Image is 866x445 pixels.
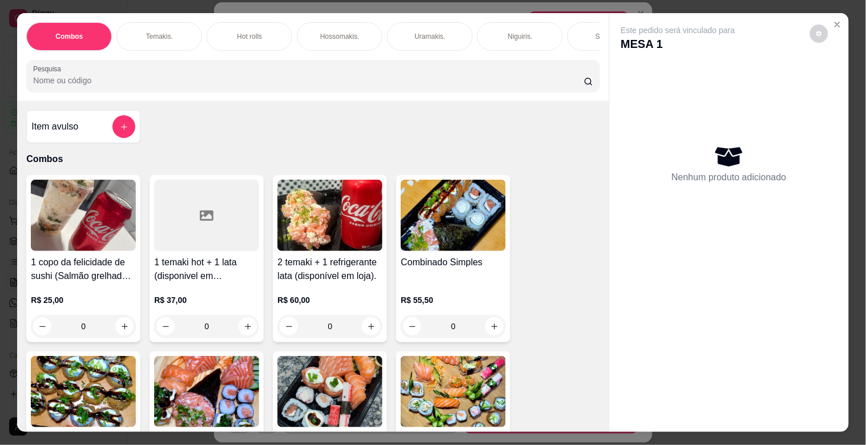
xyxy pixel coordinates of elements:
[154,256,259,283] h4: 1 temaki hot + 1 lata (disponivel em [GEOGRAPHIC_DATA])
[31,256,136,283] h4: 1 copo da felicidade de sushi (Salmão grelhado) 200ml + 1 lata (disponivel em [GEOGRAPHIC_DATA])
[672,171,787,184] p: Nenhum produto adicionado
[828,15,847,34] button: Close
[33,317,51,335] button: decrease-product-quantity
[401,294,506,306] p: R$ 55,50
[320,32,360,41] p: Hossomakis.
[239,317,257,335] button: increase-product-quantity
[508,32,533,41] p: Niguiris.
[154,356,259,427] img: product-image
[33,75,584,86] input: Pesquisa
[621,25,735,36] p: Este pedido será vinculado para
[277,256,382,283] h4: 2 temaki + 1 refrigerante lata (disponível em loja).
[401,256,506,269] h4: Combinado Simples
[810,25,828,43] button: decrease-product-quantity
[31,180,136,251] img: product-image
[237,32,262,41] p: Hot rolls
[414,32,445,41] p: Uramakis.
[112,115,135,138] button: add-separate-item
[277,356,382,427] img: product-image
[55,32,83,41] p: Combos
[621,36,735,52] p: MESA 1
[156,317,175,335] button: decrease-product-quantity
[146,32,173,41] p: Temakis.
[31,120,78,133] h4: Item avulso
[595,32,625,41] p: Sashimis.
[31,356,136,427] img: product-image
[115,317,134,335] button: increase-product-quantity
[154,294,259,306] p: R$ 37,00
[401,180,506,251] img: product-image
[31,294,136,306] p: R$ 25,00
[277,294,382,306] p: R$ 60,00
[33,64,65,74] label: Pesquisa
[26,152,599,166] p: Combos
[277,180,382,251] img: product-image
[401,356,506,427] img: product-image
